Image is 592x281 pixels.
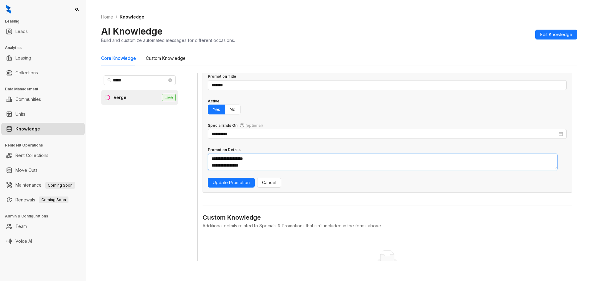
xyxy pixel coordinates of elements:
span: Update Promotion [213,179,250,186]
h3: Admin & Configurations [5,213,86,219]
a: Knowledge [15,123,40,135]
h3: Leasing [5,19,86,24]
a: Leasing [15,52,31,64]
li: Rent Collections [1,149,85,162]
img: logo [6,5,11,14]
li: / [116,14,117,20]
span: Edit Knowledge [540,31,572,38]
h2: AI Knowledge [101,25,162,37]
li: Leasing [1,52,85,64]
div: Promotion Title [208,74,236,80]
h3: Data Management [5,86,86,92]
li: Knowledge [1,123,85,135]
a: Rent Collections [15,149,48,162]
div: Custom Knowledge [203,213,572,222]
a: RenewalsComing Soon [15,194,68,206]
span: Knowledge [120,14,144,19]
a: Collections [15,67,38,79]
a: Home [100,14,114,20]
div: Build and customize automated messages for different occasions. [101,37,235,43]
a: Leads [15,25,28,38]
li: Maintenance [1,179,85,191]
li: Move Outs [1,164,85,176]
li: Voice AI [1,235,85,247]
a: Voice AI [15,235,32,247]
div: Custom Knowledge [146,55,186,62]
li: Collections [1,67,85,79]
span: Coming Soon [39,196,68,203]
button: Cancel [257,178,281,188]
li: Renewals [1,194,85,206]
div: Active [208,98,220,104]
a: Units [15,108,25,120]
span: Cancel [262,179,276,186]
span: Coming Soon [45,182,75,189]
a: Team [15,220,27,233]
li: Team [1,220,85,233]
span: close-circle [168,78,172,82]
li: Communities [1,93,85,105]
h3: Resident Operations [5,143,86,148]
li: Leads [1,25,85,38]
span: question-circle [240,123,244,127]
div: Special Ends On [208,123,263,129]
span: (optional) [245,123,263,128]
div: Verge [113,94,126,101]
div: Core Knowledge [101,55,136,62]
li: Units [1,108,85,120]
span: search [107,78,112,82]
span: Yes [213,107,220,112]
div: Additional details related to Specials & Promotions that isn't included in the forms above. [203,222,572,229]
button: Update Promotion [208,178,255,188]
a: Move Outs [15,164,38,176]
div: Promotion Details [208,147,240,153]
a: Communities [15,93,41,105]
span: No [230,107,236,112]
span: Live [162,94,176,101]
h3: Analytics [5,45,86,51]
button: Edit Knowledge [535,30,577,39]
